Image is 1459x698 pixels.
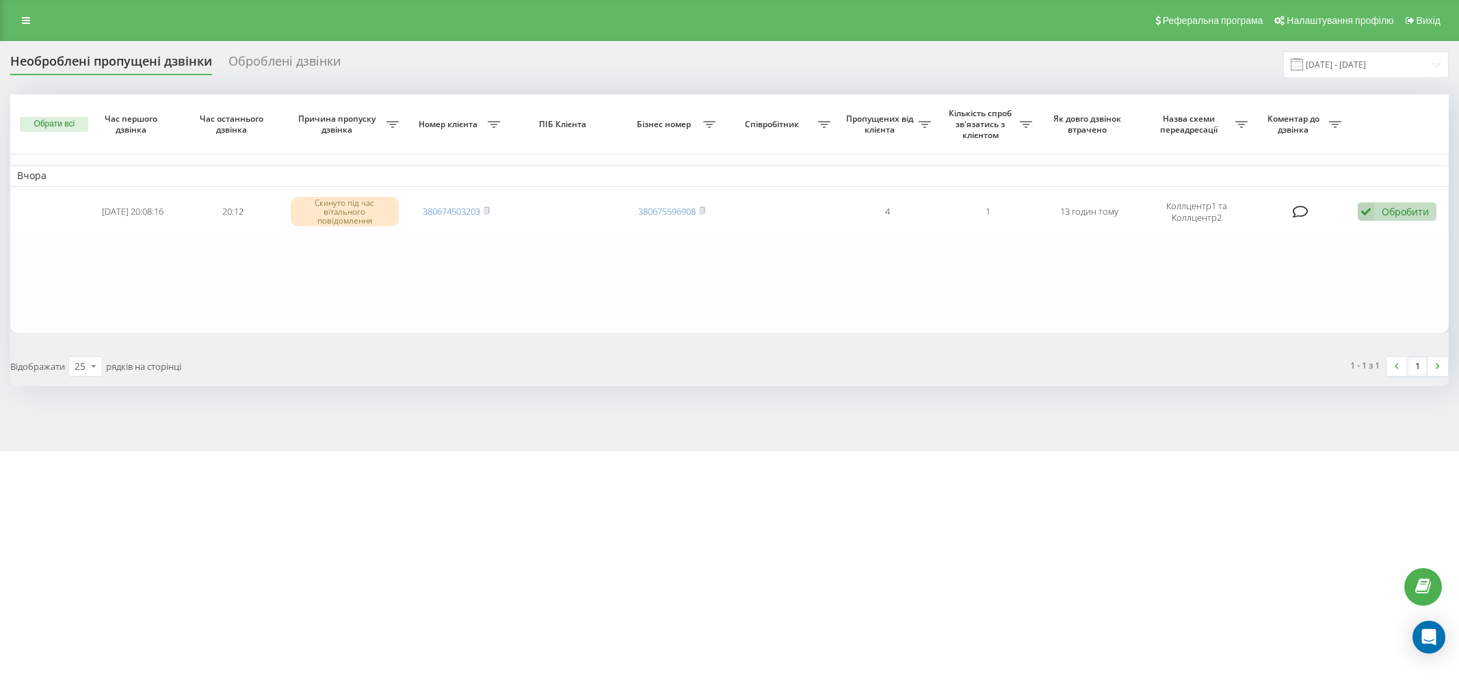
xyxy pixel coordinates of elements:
td: Вчора [10,165,1449,186]
div: Скинуто під час вітального повідомлення [291,197,399,227]
span: Як довго дзвінок втрачено [1050,113,1128,135]
td: 1 [938,189,1038,234]
span: Співробітник [729,119,818,130]
span: ПІБ Клієнта [518,119,609,130]
span: Кількість спроб зв'язатись з клієнтом [945,108,1019,140]
td: 20:12 [183,189,283,234]
div: 25 [75,360,86,373]
div: Open Intercom Messenger [1412,621,1445,654]
span: Пропущених від клієнта [844,113,919,135]
span: Номер клієнта [412,119,487,130]
span: Вихід [1417,15,1441,26]
span: Коментар до дзвінка [1261,113,1329,135]
td: 4 [837,189,938,234]
span: Реферальна програма [1163,15,1263,26]
td: [DATE] 20:08:16 [82,189,183,234]
a: 1 [1407,357,1428,376]
a: 380674503203 [423,205,480,217]
div: 1 - 1 з 1 [1350,358,1380,372]
td: 13 годин тому [1039,189,1140,234]
span: Відображати [10,360,65,373]
button: Обрати всі [20,117,88,132]
span: Налаштування профілю [1287,15,1393,26]
div: Оброблені дзвінки [228,54,341,75]
div: Необроблені пропущені дзвінки [10,54,212,75]
span: Час останнього дзвінка [194,113,272,135]
span: Причина пропуску дзвінка [291,113,387,135]
td: Коллцентр1 та Коллцентр2 [1140,189,1254,234]
a: 380675596908 [638,205,696,217]
span: Бізнес номер [629,119,703,130]
span: Час першого дзвінка [94,113,172,135]
span: рядків на сторінці [106,360,181,373]
span: Назва схеми переадресації [1146,113,1235,135]
div: Обробити [1382,205,1429,218]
